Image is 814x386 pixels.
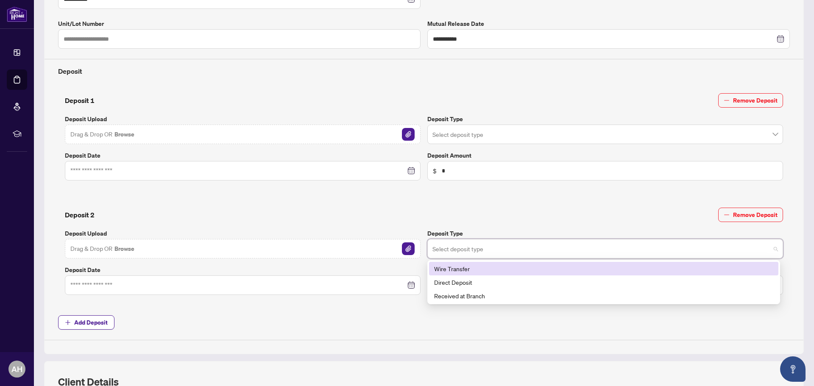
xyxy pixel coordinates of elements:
div: Wire Transfer [434,264,773,273]
div: Received at Branch [434,291,773,300]
span: Drag & Drop OR BrowseFile Attachement [65,239,421,258]
span: Drag & Drop OR [70,129,135,140]
button: File Attachement [401,242,415,255]
button: Remove Deposit [718,93,783,108]
span: AH [11,363,22,375]
label: Deposit Type [427,114,783,124]
h4: Deposit [58,66,790,76]
span: Remove Deposit [733,208,778,222]
button: Add Deposit [58,315,114,330]
button: Remove Deposit [718,208,783,222]
span: minus [724,97,730,103]
label: Mutual Release Date [427,19,790,28]
img: File Attachement [402,242,415,255]
span: Remove Deposit [733,94,778,107]
img: logo [7,6,27,22]
span: Add Deposit [74,316,108,329]
label: Deposit Date [65,151,421,160]
label: Deposit Date [65,265,421,275]
label: Deposit Upload [65,229,421,238]
label: Deposit Amount [427,151,783,160]
button: Browse [114,243,135,254]
button: Open asap [780,356,806,382]
span: Drag & Drop OR BrowseFile Attachement [65,125,421,144]
h4: Deposit 1 [65,95,95,106]
span: plus [65,319,71,325]
label: Unit/Lot Number [58,19,421,28]
label: Deposit Upload [65,114,421,124]
span: $ [433,166,437,175]
img: File Attachement [402,128,415,141]
button: Browse [114,129,135,140]
div: Wire Transfer [429,262,778,275]
label: Deposit Type [427,229,783,238]
div: Received at Branch [429,289,778,303]
span: minus [724,212,730,218]
div: Direct Deposit [434,278,773,287]
h4: Deposit 2 [65,210,95,220]
div: Direct Deposit [429,275,778,289]
span: Drag & Drop OR [70,243,135,254]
